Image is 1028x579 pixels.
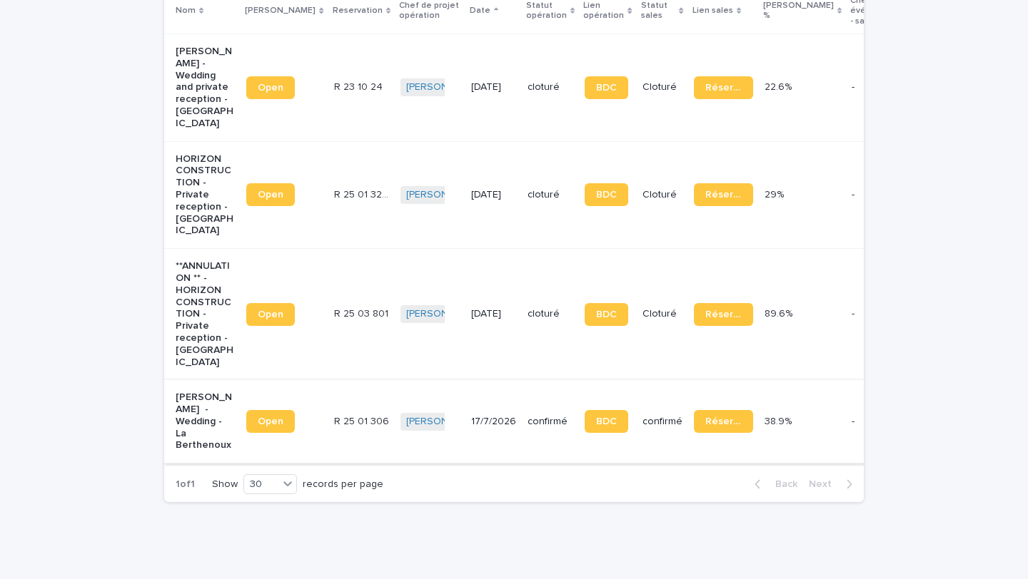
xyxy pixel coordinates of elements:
[767,479,797,489] span: Back
[471,189,516,201] p: [DATE]
[809,479,840,489] span: Next
[743,478,803,491] button: Back
[765,186,787,201] p: 29%
[852,81,905,93] p: -
[528,416,573,428] p: confirmé
[164,249,999,380] tr: **ANNULATION ** - HORIZON CONSTRUCTION - Private reception - [GEOGRAPHIC_DATA]OpenR 25 03 801R 25...
[642,189,682,201] p: Cloturé
[765,78,795,93] p: 22.6%
[246,303,295,326] a: Open
[803,478,864,491] button: Next
[164,34,999,141] tr: [PERSON_NAME] - Wedding and private reception - [GEOGRAPHIC_DATA]OpenR 23 10 24R 23 10 24 [PERSON...
[596,309,617,319] span: BDC
[176,3,196,19] p: Nom
[528,308,573,320] p: cloturé
[334,186,392,201] p: R 25 01 3294
[406,308,484,320] a: [PERSON_NAME]
[303,478,383,491] p: records per page
[692,3,733,19] p: Lien sales
[694,303,753,326] a: Réservation
[642,81,682,93] p: Cloturé
[406,81,484,93] a: [PERSON_NAME]
[164,380,999,463] tr: [PERSON_NAME] - Wedding - La BerthenouxOpenR 25 01 306R 25 01 306 [PERSON_NAME] 17/7/2026confirmé...
[258,83,283,93] span: Open
[212,478,238,491] p: Show
[334,305,391,320] p: R 25 03 801
[258,309,283,319] span: Open
[164,141,999,249] tr: HORIZON CONSTRUCTION - Private reception - [GEOGRAPHIC_DATA]OpenR 25 01 3294R 25 01 3294 [PERSON_...
[176,391,235,451] p: [PERSON_NAME] - Wedding - La Berthenoux
[852,189,905,201] p: -
[258,190,283,200] span: Open
[694,410,753,433] a: Réservation
[642,416,682,428] p: confirmé
[176,153,235,237] p: HORIZON CONSTRUCTION - Private reception - [GEOGRAPHIC_DATA]
[471,308,516,320] p: [DATE]
[471,81,516,93] p: [DATE]
[333,3,383,19] p: Reservation
[705,190,742,200] span: Réservation
[176,46,235,130] p: [PERSON_NAME] - Wedding and private reception - [GEOGRAPHIC_DATA]
[406,416,484,428] a: [PERSON_NAME]
[258,416,283,426] span: Open
[245,3,316,19] p: [PERSON_NAME]
[334,78,385,93] p: R 23 10 24
[596,190,617,200] span: BDC
[585,303,628,326] a: BDC
[246,183,295,206] a: Open
[406,189,484,201] a: [PERSON_NAME]
[765,305,795,320] p: 89.6%
[528,189,573,201] p: cloturé
[852,416,905,428] p: -
[470,3,490,19] p: Date
[244,477,278,492] div: 30
[585,410,628,433] a: BDC
[694,76,753,99] a: Réservation
[705,309,742,319] span: Réservation
[642,308,682,320] p: Cloturé
[176,260,235,368] p: **ANNULATION ** - HORIZON CONSTRUCTION - Private reception - [GEOGRAPHIC_DATA]
[585,183,628,206] a: BDC
[246,410,295,433] a: Open
[246,76,295,99] a: Open
[471,416,516,428] p: 17/7/2026
[585,76,628,99] a: BDC
[596,83,617,93] span: BDC
[765,413,795,428] p: 38.9%
[705,83,742,93] span: Réservation
[852,308,905,320] p: -
[705,416,742,426] span: Réservation
[164,467,206,502] p: 1 of 1
[694,183,753,206] a: Réservation
[334,413,392,428] p: R 25 01 306
[528,81,573,93] p: cloturé
[596,416,617,426] span: BDC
